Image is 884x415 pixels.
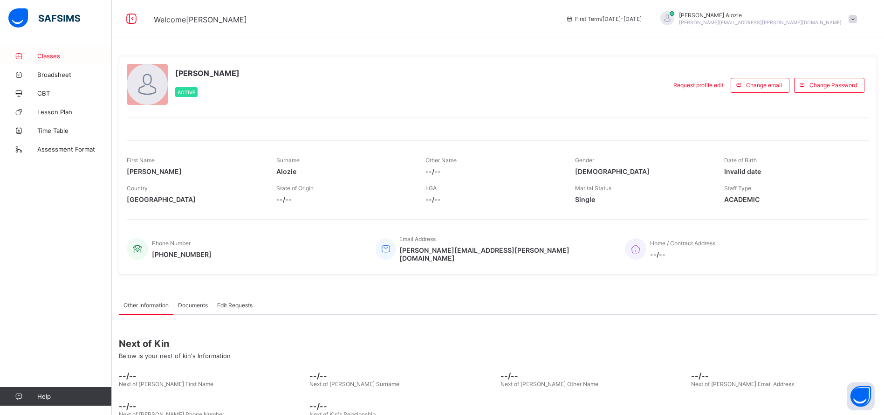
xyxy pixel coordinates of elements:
[37,127,112,134] span: Time Table
[679,12,842,19] span: [PERSON_NAME] Alozie
[37,90,112,97] span: CBT
[309,371,495,380] span: --/--
[175,69,240,78] span: [PERSON_NAME]
[8,8,80,28] img: safsims
[399,235,436,242] span: Email Address
[119,352,231,360] span: Below is your next of kin's Information
[119,371,305,380] span: --/--
[276,157,300,164] span: Surname
[575,167,711,175] span: [DEMOGRAPHIC_DATA]
[127,185,148,192] span: Country
[425,185,437,192] span: LGA
[152,250,212,258] span: [PHONE_NUMBER]
[575,185,611,192] span: Marital Status
[425,167,561,175] span: --/--
[309,401,495,411] span: --/--
[276,195,412,203] span: --/--
[724,167,860,175] span: Invalid date
[650,250,715,258] span: --/--
[37,108,112,116] span: Lesson Plan
[178,302,208,309] span: Documents
[651,11,862,27] div: LoisAlozie
[500,380,598,387] span: Next of [PERSON_NAME] Other Name
[127,195,262,203] span: [GEOGRAPHIC_DATA]
[119,338,877,349] span: Next of Kin
[154,15,247,24] span: Welcome [PERSON_NAME]
[724,185,751,192] span: Staff Type
[37,71,112,78] span: Broadsheet
[575,195,711,203] span: Single
[566,15,642,22] span: session/term information
[746,82,782,89] span: Change email
[650,240,715,247] span: Home / Contract Address
[575,157,594,164] span: Gender
[673,82,724,89] span: Request profile edit
[152,240,191,247] span: Phone Number
[37,145,112,153] span: Assessment Format
[123,302,169,309] span: Other Information
[691,371,877,380] span: --/--
[217,302,253,309] span: Edit Requests
[119,401,305,411] span: --/--
[399,246,610,262] span: [PERSON_NAME][EMAIL_ADDRESS][PERSON_NAME][DOMAIN_NAME]
[679,20,842,25] span: [PERSON_NAME][EMAIL_ADDRESS][PERSON_NAME][DOMAIN_NAME]
[178,90,195,95] span: Active
[37,393,111,400] span: Help
[425,195,561,203] span: --/--
[691,380,794,387] span: Next of [PERSON_NAME] Email Address
[276,167,412,175] span: Alozie
[309,380,399,387] span: Next of [PERSON_NAME] Surname
[127,167,262,175] span: [PERSON_NAME]
[847,382,875,410] button: Open asap
[500,371,686,380] span: --/--
[276,185,314,192] span: State of Origin
[127,157,155,164] span: First Name
[425,157,457,164] span: Other Name
[724,195,860,203] span: ACADEMIC
[119,380,213,387] span: Next of [PERSON_NAME] First Name
[37,52,112,60] span: Classes
[724,157,757,164] span: Date of Birth
[809,82,857,89] span: Change Password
